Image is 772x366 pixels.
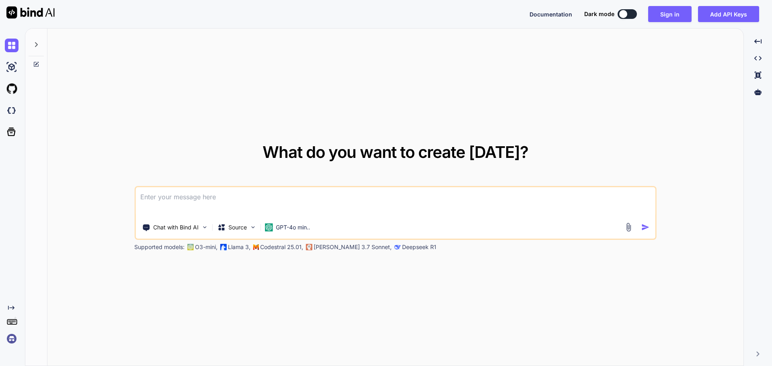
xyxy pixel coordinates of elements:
img: githubLight [5,82,18,96]
img: Bind AI [6,6,55,18]
p: Llama 3, [228,243,250,251]
button: Add API Keys [698,6,759,22]
img: GPT-4 [187,244,193,250]
p: Supported models: [134,243,185,251]
img: GPT-4o mini [265,223,273,231]
p: O3-mini, [195,243,218,251]
img: Pick Tools [201,224,208,231]
p: Chat with Bind AI [153,223,199,231]
img: claude [394,244,400,250]
img: icon [641,223,650,231]
button: Sign in [648,6,692,22]
img: Llama2 [220,244,226,250]
img: chat [5,39,18,52]
p: Deepseek R1 [402,243,436,251]
img: darkCloudIdeIcon [5,104,18,117]
img: Pick Models [249,224,256,231]
img: Mistral-AI [253,244,259,250]
p: GPT-4o min.. [276,223,310,231]
span: Documentation [530,11,572,18]
img: attachment [624,223,633,232]
p: [PERSON_NAME] 3.7 Sonnet, [314,243,392,251]
p: Source [228,223,247,231]
img: signin [5,332,18,346]
span: Dark mode [584,10,614,18]
button: Documentation [530,10,572,18]
span: What do you want to create [DATE]? [263,142,528,162]
img: claude [306,244,312,250]
img: ai-studio [5,60,18,74]
p: Codestral 25.01, [260,243,303,251]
